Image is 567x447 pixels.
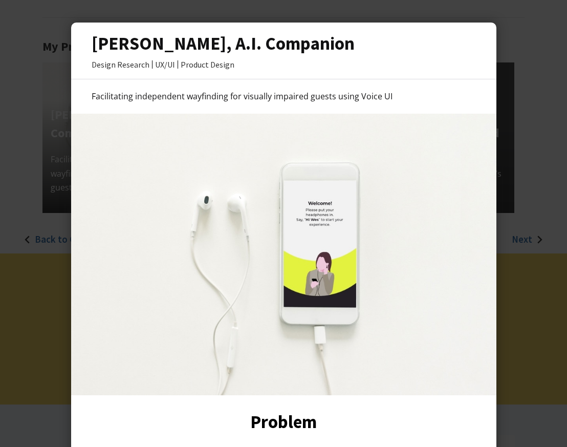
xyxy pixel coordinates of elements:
[181,60,234,69] div: Product Design
[71,114,496,395] img: ami_kubota_wes_project
[92,90,476,103] p: Facilitating independent wayfinding for visually impaired guests using Voice UI
[155,60,175,69] div: UX/UI
[92,410,476,435] h3: Problem
[92,60,149,69] div: Design Research
[92,33,476,54] h3: [PERSON_NAME], A.I. Companion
